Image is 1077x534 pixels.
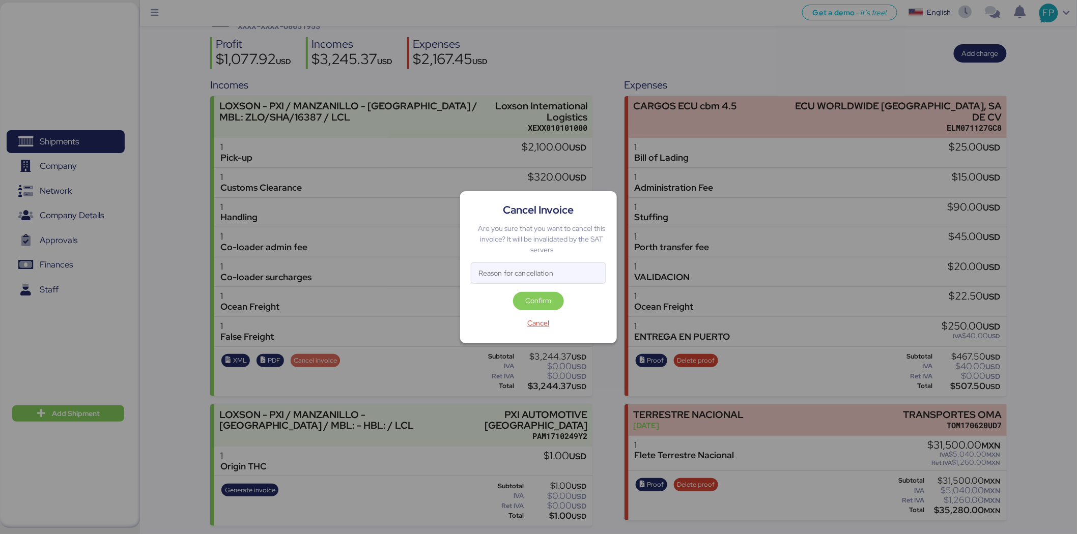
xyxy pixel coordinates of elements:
[513,314,564,333] button: Cancel
[526,294,552,307] span: Confirm
[528,317,550,329] span: Cancel
[513,292,564,310] button: Confirm
[471,202,606,218] div: Cancel Invoice
[471,263,606,283] input: Reason for cancellation
[477,223,606,255] div: Are you sure that you want to cancel this invoice? It will be invalidated by the SAT servers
